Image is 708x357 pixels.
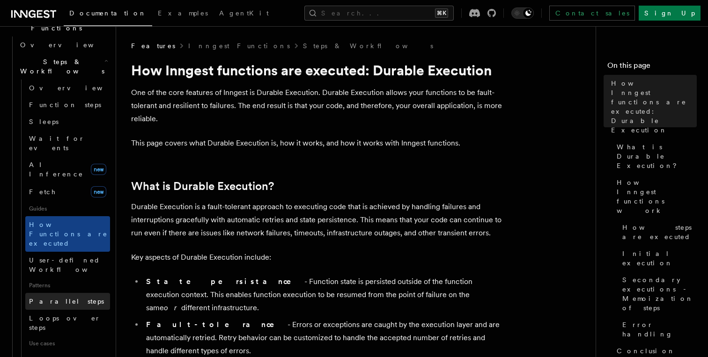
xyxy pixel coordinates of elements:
[607,60,697,75] h4: On this page
[29,221,108,247] span: How Functions are executed
[146,277,304,286] strong: State persistance
[152,3,214,25] a: Examples
[64,3,152,26] a: Documentation
[131,200,506,240] p: Durable Execution is a fault-tolerant approach to executing code that is achieved by handling fai...
[25,96,110,113] a: Function steps
[29,314,101,331] span: Loops over steps
[164,303,181,312] em: or
[25,310,110,336] a: Loops over steps
[146,320,288,329] strong: Fault-tolerance
[617,142,697,170] span: What is Durable Execution?
[617,346,675,356] span: Conclusion
[619,245,697,271] a: Initial execution
[622,320,697,339] span: Error handling
[511,7,534,19] button: Toggle dark mode
[219,9,269,17] span: AgentKit
[639,6,701,21] a: Sign Up
[131,41,175,51] span: Features
[303,41,433,51] a: Steps & Workflows
[622,249,697,268] span: Initial execution
[25,130,110,156] a: Wait for events
[143,275,506,314] li: - Function state is persisted outside of the function execution context. This enables function ex...
[29,188,56,196] span: Fetch
[549,6,635,21] a: Contact sales
[25,252,110,278] a: User-defined Workflows
[214,3,274,25] a: AgentKit
[607,75,697,138] a: How Inngest functions are executed: Durable Execution
[617,178,697,215] span: How Inngest functions work
[619,316,697,342] a: Error handling
[619,271,697,316] a: Secondary executions - Memoization of steps
[25,80,110,96] a: Overview
[435,8,448,18] kbd: ⌘K
[304,6,454,21] button: Search...⌘K
[25,182,110,201] a: Fetchnew
[25,293,110,310] a: Parallel steps
[131,251,506,264] p: Key aspects of Durable Execution include:
[29,118,59,125] span: Sleeps
[16,53,110,80] button: Steps & Workflows
[622,275,697,313] span: Secondary executions - Memoization of steps
[29,298,104,305] span: Parallel steps
[131,86,506,125] p: One of the core features of Inngest is Durable Execution. Durable Execution allows your functions...
[619,219,697,245] a: How steps are executed
[25,156,110,182] a: AI Inferencenew
[25,216,110,252] a: How Functions are executed
[158,9,208,17] span: Examples
[29,256,113,273] span: User-defined Workflows
[29,135,85,152] span: Wait for events
[25,336,110,351] span: Use cases
[29,101,101,109] span: Function steps
[613,174,697,219] a: How Inngest functions work
[91,164,106,175] span: new
[188,41,290,51] a: Inngest Functions
[131,62,506,79] h1: How Inngest functions are executed: Durable Execution
[25,278,110,293] span: Patterns
[16,36,110,53] a: Overview
[25,201,110,216] span: Guides
[69,9,147,17] span: Documentation
[25,113,110,130] a: Sleeps
[131,180,274,193] a: What is Durable Execution?
[29,161,83,178] span: AI Inference
[91,186,106,197] span: new
[613,138,697,174] a: What is Durable Execution?
[29,84,125,92] span: Overview
[16,57,104,76] span: Steps & Workflows
[131,137,506,150] p: This page covers what Durable Execution is, how it works, and how it works with Inngest functions.
[622,223,697,241] span: How steps are executed
[611,79,697,135] span: How Inngest functions are executed: Durable Execution
[20,41,117,49] span: Overview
